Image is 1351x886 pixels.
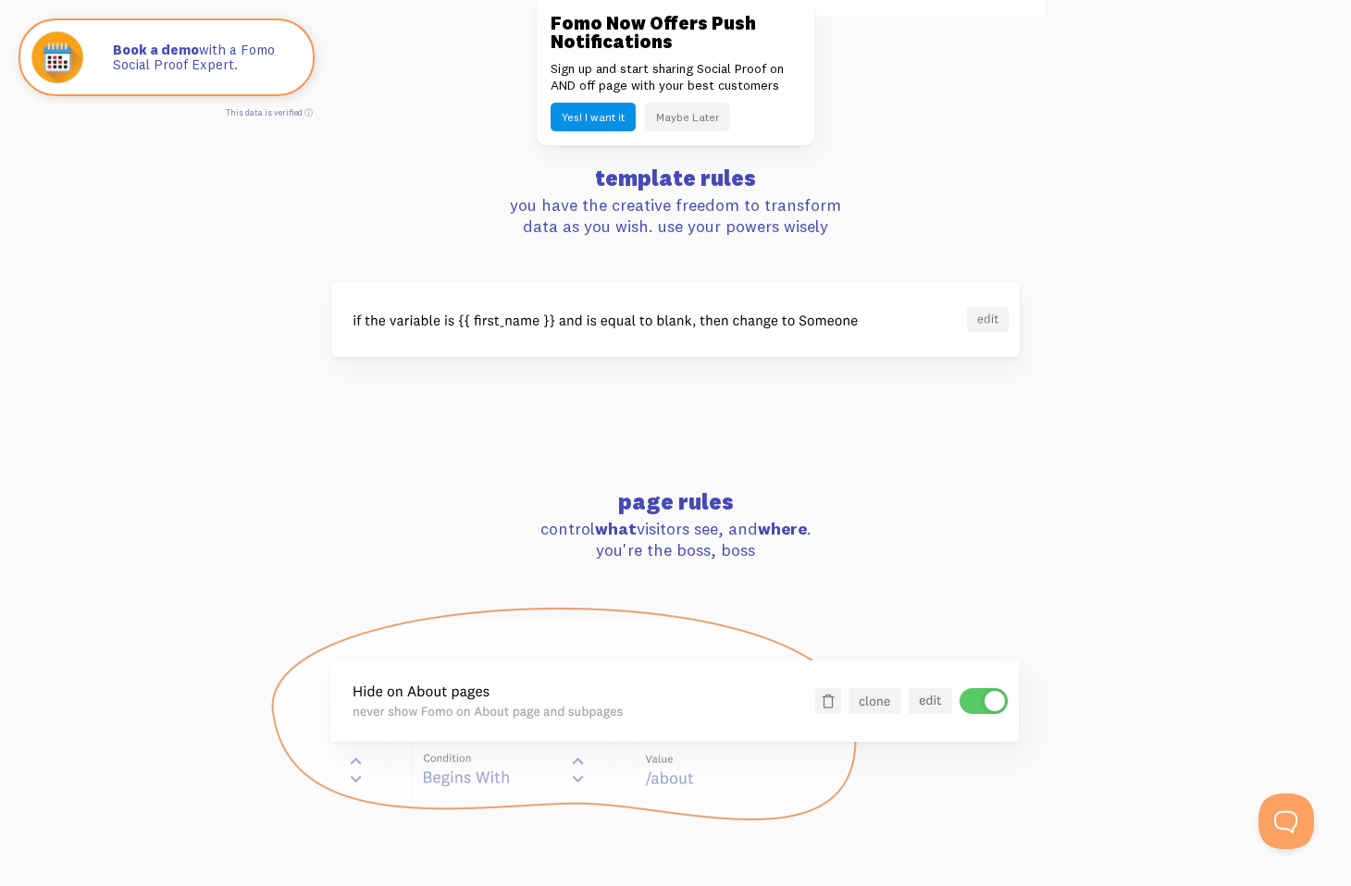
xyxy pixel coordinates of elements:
h3: template rules [159,166,1192,189]
strong: where [758,518,807,539]
p: you have the creative freedom to transform data as you wish. use your powers wisely [159,194,1192,238]
a: This data is verified ⓘ [226,107,313,117]
img: template-rules-4e8edb3b167c915cb1aaaf59280f2ab67a7c53d86f64bb54de29b0587e5a560c.svg [331,282,1020,357]
strong: Book a demo [113,41,199,58]
img: Fomo [24,24,91,91]
button: Maybe Later [645,103,730,131]
p: control visitors see, and . you're the boss, boss [159,518,1192,561]
h3: page rules [159,490,1192,512]
h3: Fomo Now Offers Push Notifications [551,14,800,51]
p: Sign up and start sharing Social Proof on AND off page with your best customers [551,60,800,93]
button: Yes! I want it [551,103,636,131]
iframe: Help Scout Beacon - Open [1258,794,1314,849]
img: page-rules-0e6b0490dd9ebfa6481ad8a672f286f7ba4a809a3b6b3563619a710f1e9325c7.png [269,606,1082,822]
strong: what [595,518,637,539]
p: with a Fomo Social Proof Expert. [113,43,294,73]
